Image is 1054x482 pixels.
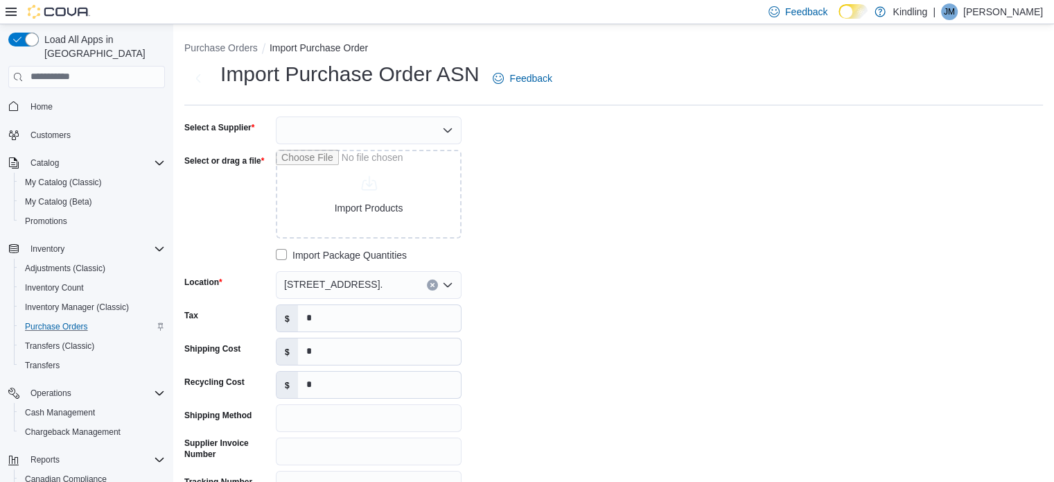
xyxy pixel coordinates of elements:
[838,4,868,19] input: Dark Mode
[25,451,65,468] button: Reports
[184,155,264,166] label: Select or drag a file
[19,279,165,296] span: Inventory Count
[785,5,827,19] span: Feedback
[30,157,59,169] span: Catalog
[427,279,438,291] button: Clear input
[14,356,170,375] button: Transfers
[25,155,165,171] span: Catalog
[3,384,170,403] button: Operations
[25,98,58,115] a: Home
[25,241,70,257] button: Inventory
[25,263,105,274] span: Adjustments (Classic)
[25,451,165,468] span: Reports
[25,360,60,371] span: Transfers
[30,130,71,141] span: Customers
[19,318,165,335] span: Purchase Orders
[14,212,170,231] button: Promotions
[14,422,170,442] button: Chargeback Management
[14,259,170,278] button: Adjustments (Classic)
[276,372,298,398] label: $
[25,177,102,188] span: My Catalog (Classic)
[14,336,170,356] button: Transfers (Classic)
[184,122,254,133] label: Select a Supplier
[19,174,165,191] span: My Catalog (Classic)
[25,385,165,402] span: Operations
[19,299,134,316] a: Inventory Manager (Classic)
[184,438,270,460] label: Supplier Invoice Number
[19,279,89,296] a: Inventory Count
[30,243,64,255] span: Inventory
[276,247,407,264] label: Import Package Quantities
[30,101,53,112] span: Home
[14,192,170,212] button: My Catalog (Beta)
[19,424,126,440] a: Chargeback Management
[276,338,298,365] label: $
[25,126,165,144] span: Customers
[14,278,170,298] button: Inventory Count
[25,241,165,257] span: Inventory
[941,3,958,20] div: Jeff Miller
[184,41,1043,58] nav: An example of EuiBreadcrumbs
[19,404,165,421] span: Cash Management
[25,341,94,352] span: Transfers (Classic)
[3,125,170,145] button: Customers
[3,450,170,470] button: Reports
[184,410,252,421] label: Shipping Method
[19,193,98,210] a: My Catalog (Beta)
[39,33,165,60] span: Load All Apps in [GEOGRAPHIC_DATA]
[25,196,92,207] span: My Catalog (Beta)
[28,5,90,19] img: Cova
[19,260,111,277] a: Adjustments (Classic)
[284,276,383,293] span: [STREET_ADDRESS].
[14,403,170,422] button: Cash Management
[270,42,368,53] button: Import Purchase Order
[19,299,165,316] span: Inventory Manager (Classic)
[184,42,258,53] button: Purchase Orders
[14,173,170,192] button: My Catalog (Classic)
[25,127,76,144] a: Customers
[184,277,222,288] label: Location
[3,153,170,173] button: Catalog
[509,71,552,85] span: Feedback
[944,3,955,20] span: JM
[19,357,65,374] a: Transfers
[442,279,453,291] button: Open list of options
[893,3,927,20] p: Kindling
[25,216,67,227] span: Promotions
[19,338,165,354] span: Transfers (Classic)
[276,150,462,239] input: Use aria labels when no actual label is in use
[184,64,212,92] button: Next
[19,260,165,277] span: Adjustments (Classic)
[19,213,165,230] span: Promotions
[19,424,165,440] span: Chargeback Management
[184,343,240,354] label: Shipping Cost
[19,213,73,230] a: Promotions
[184,377,245,388] label: Recycling Cost
[19,338,100,354] a: Transfers (Classic)
[184,310,198,321] label: Tax
[25,302,129,313] span: Inventory Manager (Classic)
[30,454,60,465] span: Reports
[442,125,453,136] button: Open list of options
[25,98,165,115] span: Home
[19,174,107,191] a: My Catalog (Classic)
[25,427,121,438] span: Chargeback Management
[25,155,64,171] button: Catalog
[25,282,84,293] span: Inventory Count
[276,305,298,332] label: $
[3,96,170,117] button: Home
[14,317,170,336] button: Purchase Orders
[25,385,77,402] button: Operations
[25,321,88,332] span: Purchase Orders
[220,60,479,88] h1: Import Purchase Order ASN
[963,3,1043,20] p: [PERSON_NAME]
[3,239,170,259] button: Inventory
[933,3,936,20] p: |
[14,298,170,317] button: Inventory Manager (Classic)
[19,404,100,421] a: Cash Management
[30,388,71,399] span: Operations
[25,407,95,418] span: Cash Management
[19,193,165,210] span: My Catalog (Beta)
[19,318,94,335] a: Purchase Orders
